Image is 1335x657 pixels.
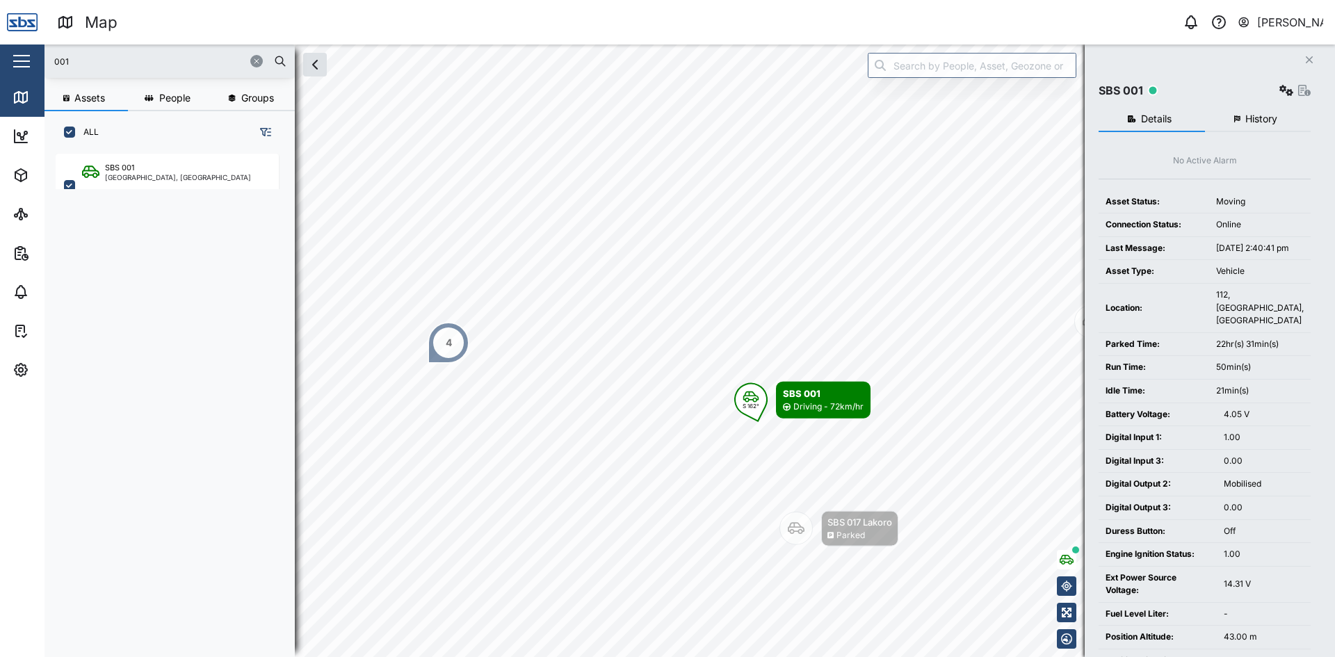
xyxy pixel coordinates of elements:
[36,206,70,222] div: Sites
[836,529,865,542] div: Parked
[1106,218,1202,232] div: Connection Status:
[1106,408,1210,421] div: Battery Voltage:
[1224,501,1304,514] div: 0.00
[1099,82,1143,99] div: SBS 001
[85,10,118,35] div: Map
[1106,571,1210,597] div: Ext Power Source Voltage:
[1106,195,1202,209] div: Asset Status:
[1216,218,1304,232] div: Online
[1224,631,1304,644] div: 43.00 m
[1257,14,1324,31] div: [PERSON_NAME]
[1106,265,1202,278] div: Asset Type:
[1106,478,1210,491] div: Digital Output 2:
[36,362,86,378] div: Settings
[1106,361,1202,374] div: Run Time:
[36,90,67,105] div: Map
[827,515,892,529] div: SBS 017 Lakoro
[36,323,74,339] div: Tasks
[1074,305,1241,340] div: Map marker
[36,129,99,144] div: Dashboard
[44,44,1335,657] canvas: Map
[1106,608,1210,621] div: Fuel Level Liter:
[36,168,79,183] div: Assets
[1106,431,1210,444] div: Digital Input 1:
[1106,525,1210,538] div: Duress Button:
[1224,525,1304,538] div: Off
[1216,289,1304,327] div: 112, [GEOGRAPHIC_DATA], [GEOGRAPHIC_DATA]
[53,51,286,72] input: Search assets or drivers
[105,174,251,181] div: [GEOGRAPHIC_DATA], [GEOGRAPHIC_DATA]
[734,382,871,419] div: Map marker
[7,7,38,38] img: Main Logo
[75,127,99,138] label: ALL
[36,284,79,300] div: Alarms
[793,400,864,414] div: Driving - 72km/hr
[1173,154,1237,168] div: No Active Alarm
[159,93,191,103] span: People
[1224,455,1304,468] div: 0.00
[428,322,469,364] div: Map marker
[1106,338,1202,351] div: Parked Time:
[1141,114,1172,124] span: Details
[1224,578,1304,591] div: 14.31 V
[868,53,1076,78] input: Search by People, Asset, Geozone or Place
[1224,608,1304,621] div: -
[36,245,83,261] div: Reports
[1237,13,1324,32] button: [PERSON_NAME]
[74,93,105,103] span: Assets
[1216,195,1304,209] div: Moving
[446,335,452,350] div: 4
[1106,548,1210,561] div: Engine Ignition Status:
[783,387,864,400] div: SBS 001
[1216,361,1304,374] div: 50min(s)
[743,403,759,409] div: S 162°
[1224,478,1304,491] div: Mobilised
[779,511,898,546] div: Map marker
[56,149,294,646] div: grid
[241,93,274,103] span: Groups
[1106,242,1202,255] div: Last Message:
[1216,242,1304,255] div: [DATE] 2:40:41 pm
[1106,501,1210,514] div: Digital Output 3:
[1106,631,1210,644] div: Position Altitude:
[1224,548,1304,561] div: 1.00
[1216,338,1304,351] div: 22hr(s) 31min(s)
[1245,114,1277,124] span: History
[1224,431,1304,444] div: 1.00
[1224,408,1304,421] div: 4.05 V
[1216,384,1304,398] div: 21min(s)
[1216,265,1304,278] div: Vehicle
[1106,302,1202,315] div: Location:
[1106,384,1202,398] div: Idle Time:
[105,162,134,174] div: SBS 001
[1106,455,1210,468] div: Digital Input 3:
